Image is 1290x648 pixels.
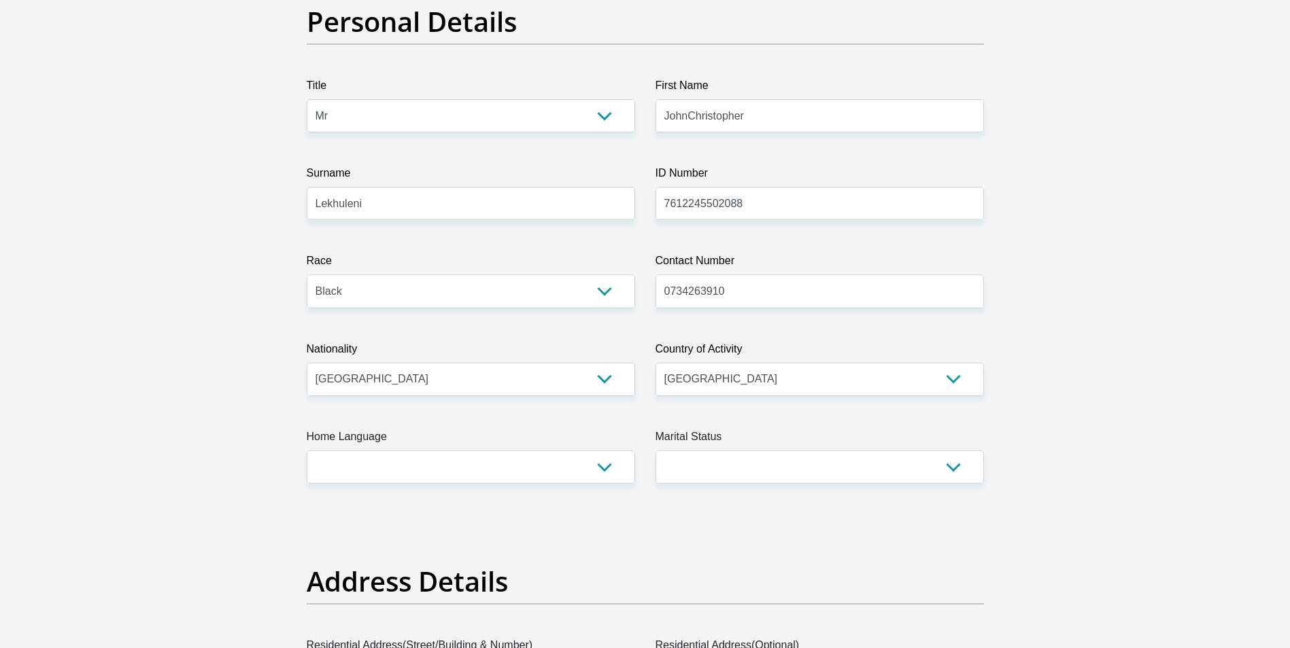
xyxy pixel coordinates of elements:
[307,165,635,187] label: Surname
[656,341,984,363] label: Country of Activity
[307,187,635,220] input: Surname
[656,187,984,220] input: ID Number
[307,429,635,450] label: Home Language
[656,77,984,99] label: First Name
[656,165,984,187] label: ID Number
[307,565,984,598] h2: Address Details
[656,274,984,308] input: Contact Number
[656,253,984,274] label: Contact Number
[656,99,984,132] input: First Name
[307,5,984,38] h2: Personal Details
[656,429,984,450] label: Marital Status
[307,341,635,363] label: Nationality
[307,253,635,274] label: Race
[307,77,635,99] label: Title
